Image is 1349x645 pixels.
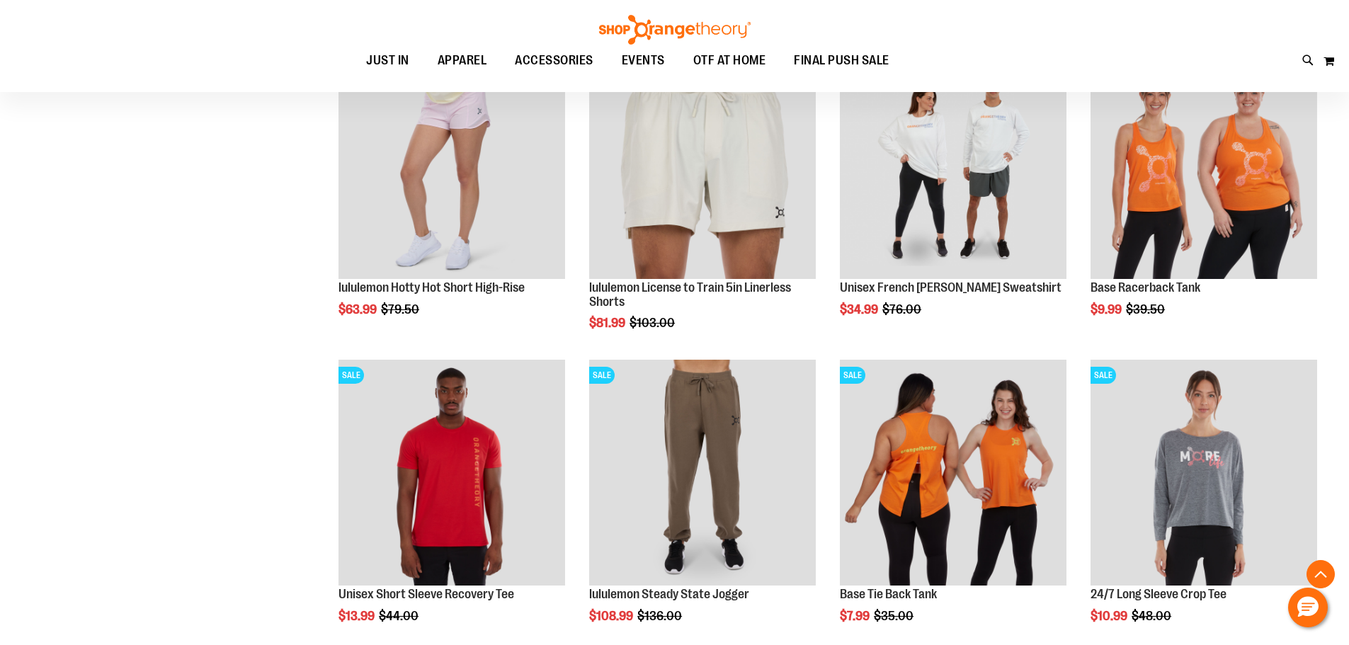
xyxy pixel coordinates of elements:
img: lululemon Steady State Jogger [589,360,816,586]
button: Back To Top [1307,560,1335,588]
div: product [582,45,823,366]
span: $103.00 [630,316,677,330]
span: $63.99 [338,302,379,316]
a: 24/7 Long Sleeve Crop Tee [1091,587,1226,601]
span: JUST IN [366,45,409,76]
span: $48.00 [1132,609,1173,623]
span: $79.50 [381,302,421,316]
span: EVENTS [622,45,665,76]
img: lululemon Hotty Hot Short High-Rise [338,52,565,279]
span: SALE [1091,367,1116,384]
a: Unisex French Terry Crewneck Sweatshirt primary imageSALE [840,52,1066,281]
a: lululemon Steady State JoggerSALE [589,360,816,588]
a: lululemon Steady State Jogger [589,587,749,601]
span: $34.99 [840,302,880,316]
a: EVENTS [608,45,679,77]
a: Product image for Base Tie Back TankSALE [840,360,1066,588]
a: Product image for Unisex Short Sleeve Recovery TeeSALE [338,360,565,588]
a: JUST IN [352,45,423,77]
div: product [331,45,572,353]
span: $81.99 [589,316,627,330]
a: Base Tie Back Tank [840,587,937,601]
span: $76.00 [882,302,923,316]
span: $39.50 [1126,302,1167,316]
span: $108.99 [589,609,635,623]
span: $136.00 [637,609,684,623]
a: lululemon License to Train 5in Linerless Shorts [589,280,791,309]
a: Product image for Base Racerback TankSALE [1091,52,1317,281]
span: $9.99 [1091,302,1124,316]
span: APPAREL [438,45,487,76]
span: OTF AT HOME [693,45,766,76]
a: lululemon License to Train 5in Linerless ShortsSALE [589,52,816,281]
button: Hello, have a question? Let’s chat. [1288,588,1328,627]
span: $35.00 [874,609,916,623]
a: FINAL PUSH SALE [780,45,904,76]
img: Product image for Base Tie Back Tank [840,360,1066,586]
a: ACCESSORIES [501,45,608,77]
img: Unisex French Terry Crewneck Sweatshirt primary image [840,52,1066,279]
span: $44.00 [379,609,421,623]
span: ACCESSORIES [515,45,593,76]
img: lululemon License to Train 5in Linerless Shorts [589,52,816,279]
img: Product image for Unisex Short Sleeve Recovery Tee [338,360,565,586]
span: SALE [840,367,865,384]
img: Product image for Base Racerback Tank [1091,52,1317,279]
img: Product image for 24/7 Long Sleeve Crop Tee [1091,360,1317,586]
span: $13.99 [338,609,377,623]
a: APPAREL [423,45,501,77]
a: Product image for 24/7 Long Sleeve Crop TeeSALE [1091,360,1317,588]
span: $10.99 [1091,609,1129,623]
a: lululemon Hotty Hot Short High-Rise [338,280,525,295]
span: FINAL PUSH SALE [794,45,889,76]
a: Unisex French [PERSON_NAME] Sweatshirt [840,280,1061,295]
span: $7.99 [840,609,872,623]
a: lululemon Hotty Hot Short High-RiseSALE [338,52,565,281]
span: SALE [589,367,615,384]
a: OTF AT HOME [679,45,780,77]
span: SALE [338,367,364,384]
a: Base Racerback Tank [1091,280,1200,295]
div: product [1083,45,1324,353]
img: Shop Orangetheory [597,15,753,45]
a: Unisex Short Sleeve Recovery Tee [338,587,514,601]
div: product [833,45,1074,353]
